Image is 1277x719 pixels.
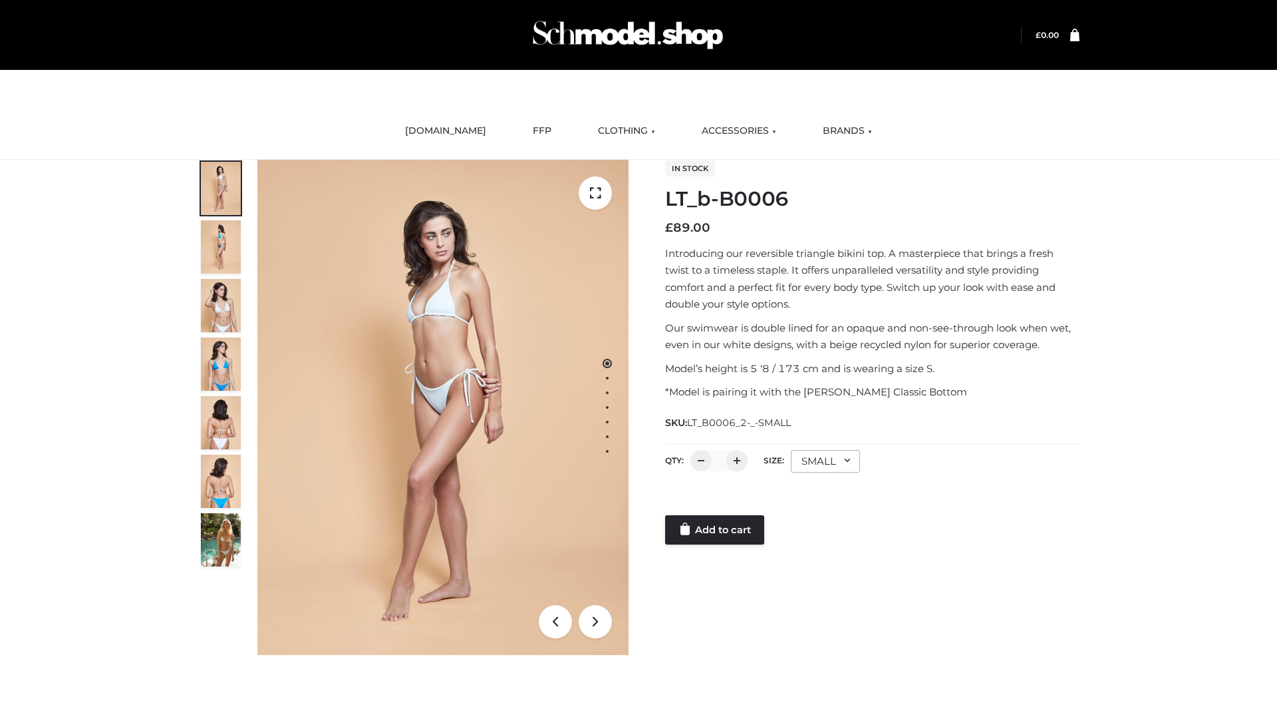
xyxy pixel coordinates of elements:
[813,117,882,146] a: BRANDS
[201,513,241,567] img: Arieltop_CloudNine_AzureSky2.jpg
[201,455,241,508] img: ArielClassicBikiniTop_CloudNine_AzureSky_OW114ECO_8-scaled.jpg
[201,338,241,391] img: ArielClassicBikiniTop_CloudNine_AzureSky_OW114ECO_4-scaled.jpg
[201,220,241,274] img: ArielClassicBikiniTop_CloudNine_AzureSky_OW114ECO_2-scaled.jpg
[528,9,728,61] img: Schmodel Admin 964
[665,320,1079,354] p: Our swimwear is double lined for an opaque and non-see-through look when wet, even in our white d...
[523,117,561,146] a: FFP
[201,396,241,449] img: ArielClassicBikiniTop_CloudNine_AzureSky_OW114ECO_7-scaled.jpg
[395,117,496,146] a: [DOMAIN_NAME]
[201,162,241,215] img: ArielClassicBikiniTop_CloudNine_AzureSky_OW114ECO_1-scaled.jpg
[665,187,1079,211] h1: LT_b-B0006
[1036,30,1059,40] a: £0.00
[588,117,665,146] a: CLOTHING
[257,160,629,655] img: ArielClassicBikiniTop_CloudNine_AzureSky_OW114ECO_1
[665,415,792,431] span: SKU:
[665,515,764,545] a: Add to cart
[665,160,715,176] span: In stock
[665,360,1079,377] p: Model’s height is 5 ‘8 / 173 cm and is wearing a size S.
[1036,30,1059,40] bdi: 0.00
[665,220,673,235] span: £
[201,279,241,332] img: ArielClassicBikiniTop_CloudNine_AzureSky_OW114ECO_3-scaled.jpg
[665,220,710,235] bdi: 89.00
[1036,30,1041,40] span: £
[764,455,784,465] label: Size:
[791,450,860,473] div: SMALL
[687,417,791,429] span: LT_B0006_2-_-SMALL
[665,383,1079,401] p: *Model is pairing it with the [PERSON_NAME] Classic Bottom
[692,117,786,146] a: ACCESSORIES
[665,455,684,465] label: QTY:
[665,245,1079,313] p: Introducing our reversible triangle bikini top. A masterpiece that brings a fresh twist to a time...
